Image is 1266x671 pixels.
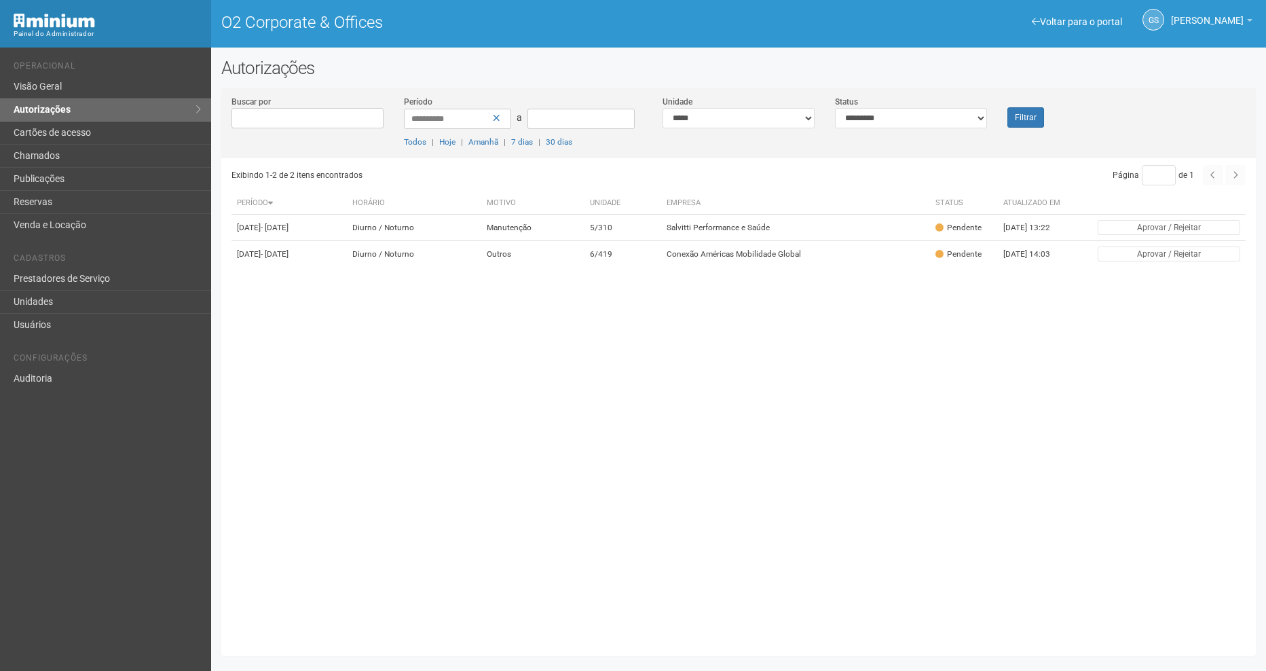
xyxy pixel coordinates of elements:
[347,192,481,215] th: Horário
[481,241,584,268] td: Outros
[468,137,498,147] a: Amanhã
[504,137,506,147] span: |
[347,215,481,241] td: Diurno / Noturno
[1113,170,1194,180] span: Página de 1
[1142,9,1164,31] a: GS
[1171,2,1244,26] span: Gabriela Souza
[231,165,734,185] div: Exibindo 1-2 de 2 itens encontrados
[584,241,661,268] td: 6/419
[261,249,288,259] span: - [DATE]
[347,241,481,268] td: Diurno / Noturno
[1171,17,1252,28] a: [PERSON_NAME]
[231,192,347,215] th: Período
[481,215,584,241] td: Manutenção
[1007,107,1044,128] button: Filtrar
[14,14,95,28] img: Minium
[14,61,201,75] li: Operacional
[546,137,572,147] a: 30 dias
[481,192,584,215] th: Motivo
[661,215,930,241] td: Salvitti Performance e Saúde
[930,192,998,215] th: Status
[231,241,347,268] td: [DATE]
[231,96,271,108] label: Buscar por
[517,112,522,123] span: a
[998,215,1073,241] td: [DATE] 13:22
[998,192,1073,215] th: Atualizado em
[439,137,455,147] a: Hoje
[221,58,1256,78] h2: Autorizações
[14,253,201,268] li: Cadastros
[14,28,201,40] div: Painel do Administrador
[998,241,1073,268] td: [DATE] 14:03
[538,137,540,147] span: |
[1098,220,1240,235] button: Aprovar / Rejeitar
[432,137,434,147] span: |
[935,222,982,234] div: Pendente
[835,96,858,108] label: Status
[935,249,982,260] div: Pendente
[584,215,661,241] td: 5/310
[231,215,347,241] td: [DATE]
[511,137,533,147] a: 7 dias
[661,192,930,215] th: Empresa
[461,137,463,147] span: |
[404,96,432,108] label: Período
[404,137,426,147] a: Todos
[1032,16,1122,27] a: Voltar para o portal
[1098,247,1240,261] button: Aprovar / Rejeitar
[584,192,661,215] th: Unidade
[663,96,692,108] label: Unidade
[221,14,728,31] h1: O2 Corporate & Offices
[661,241,930,268] td: Conexão Américas Mobilidade Global
[14,353,201,367] li: Configurações
[261,223,288,232] span: - [DATE]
